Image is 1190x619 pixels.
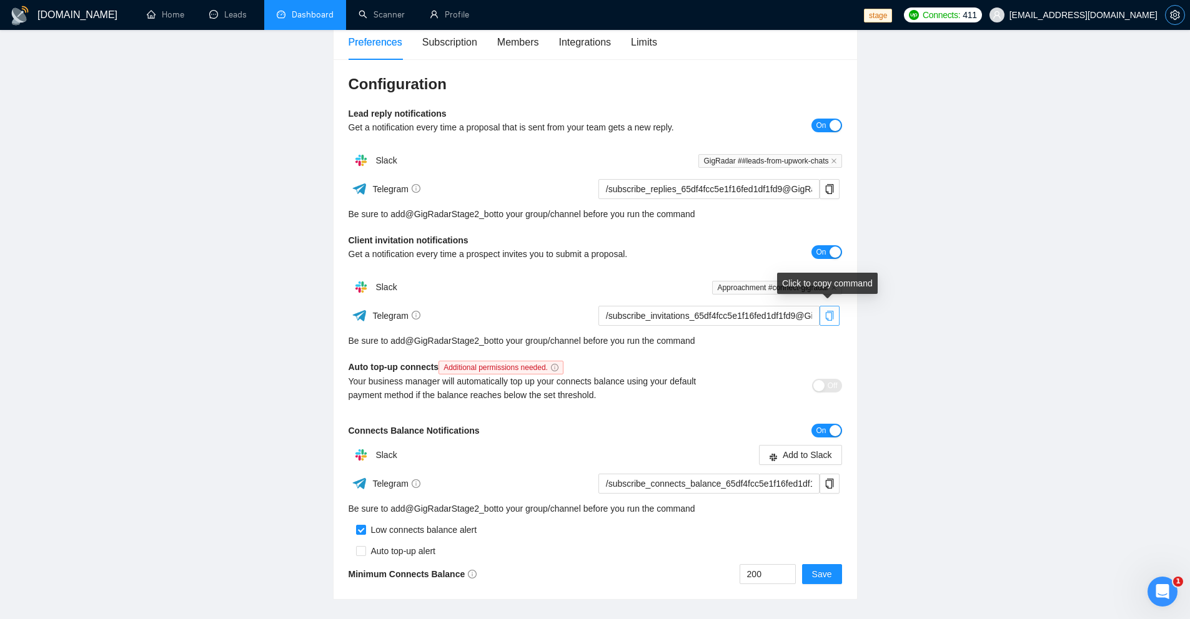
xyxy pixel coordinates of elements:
[812,567,832,581] span: Save
[559,34,612,50] div: Integrations
[712,281,841,295] span: Approachment #connect-gigradar
[909,10,919,20] img: upwork-logo.png
[820,184,839,194] span: copy
[698,154,841,168] span: GigRadar ##leads-from-upwork-chats
[349,247,719,261] div: Get a notification every time a prospect invites you to submit a proposal.
[352,475,367,491] img: ww3wtPAAAAAElFTkSuQmCC
[820,179,840,199] button: copy
[802,564,842,584] button: Save
[1173,577,1183,587] span: 1
[352,181,367,197] img: ww3wtPAAAAAElFTkSuQmCC
[277,9,334,20] a: dashboardDashboard
[422,34,477,50] div: Subscription
[405,207,497,221] a: @GigRadarStage2_bot
[147,9,184,20] a: homeHome
[349,74,842,94] h3: Configuration
[497,34,539,50] div: Members
[820,474,840,494] button: copy
[405,334,497,348] a: @GigRadarStage2_bot
[864,9,892,22] span: stage
[1165,5,1185,25] button: setting
[816,119,826,132] span: On
[349,362,568,372] b: Auto top-up connects
[375,450,397,460] span: Slack
[349,275,374,300] img: hpQkSZIkSZIkSZIkSZIkSZIkSZIkSZIkSZIkSZIkSZIkSZIkSZIkSZIkSZIkSZIkSZIkSZIkSZIkSZIkSZIkSZIkSZIkSZIkS...
[468,570,477,578] span: info-circle
[349,235,469,245] b: Client invitation notifications
[405,502,497,515] a: @GigRadarStage2_bot
[349,334,842,348] div: Be sure to add to your group/channel before you run the command
[349,374,719,402] div: Your business manager will automatically top up your connects balance using your default payment ...
[412,311,420,319] span: info-circle
[820,311,839,321] span: copy
[412,479,420,488] span: info-circle
[759,445,842,465] button: slackAdd to Slack
[372,184,420,194] span: Telegram
[349,426,480,436] b: Connects Balance Notifications
[777,273,878,294] div: Click to copy command
[923,8,960,22] span: Connects:
[349,120,719,134] div: Get a notification every time a proposal that is sent from your team gets a new reply.
[816,424,826,437] span: On
[375,155,397,165] span: Slack
[993,11,1001,19] span: user
[831,158,837,164] span: close
[359,9,405,20] a: searchScanner
[375,282,397,292] span: Slack
[820,479,839,489] span: copy
[430,9,469,20] a: userProfile
[209,9,252,20] a: messageLeads
[372,311,420,321] span: Telegram
[783,448,832,462] span: Add to Slack
[349,502,842,515] div: Be sure to add to your group/channel before you run the command
[820,306,840,326] button: copy
[349,109,447,119] b: Lead reply notifications
[352,308,367,323] img: ww3wtPAAAAAElFTkSuQmCC
[1165,10,1185,20] a: setting
[1166,10,1184,20] span: setting
[1148,577,1178,607] iframe: Intercom live chat
[963,8,976,22] span: 411
[769,452,778,461] span: slack
[631,34,657,50] div: Limits
[10,6,30,26] img: logo
[366,523,477,537] div: Low connects balance alert
[412,184,420,193] span: info-circle
[439,361,563,374] span: Additional permissions needed.
[366,544,436,558] div: Auto top-up alert
[349,442,374,467] img: hpQkSZIkSZIkSZIkSZIkSZIkSZIkSZIkSZIkSZIkSZIkSZIkSZIkSZIkSZIkSZIkSZIkSZIkSZIkSZIkSZIkSZIkSZIkSZIkS...
[349,34,402,50] div: Preferences
[816,245,826,259] span: On
[349,207,842,221] div: Be sure to add to your group/channel before you run the command
[372,479,420,489] span: Telegram
[349,569,477,579] b: Minimum Connects Balance
[349,148,374,173] img: hpQkSZIkSZIkSZIkSZIkSZIkSZIkSZIkSZIkSZIkSZIkSZIkSZIkSZIkSZIkSZIkSZIkSZIkSZIkSZIkSZIkSZIkSZIkSZIkS...
[828,379,838,392] span: Off
[551,364,558,371] span: info-circle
